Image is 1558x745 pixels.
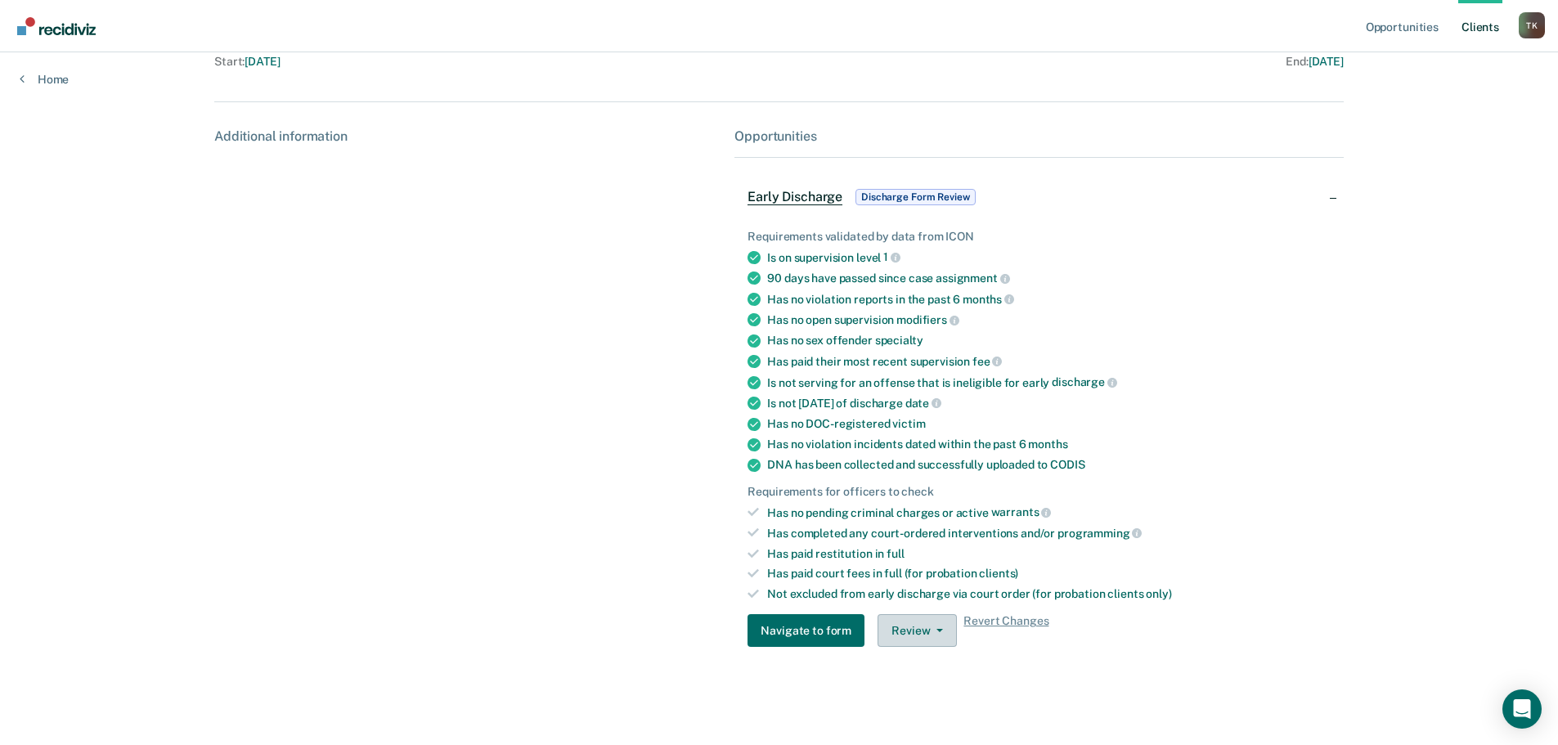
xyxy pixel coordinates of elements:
[748,230,1330,244] div: Requirements validated by data from ICON
[1519,12,1545,38] div: T K
[767,334,1330,348] div: Has no sex offender
[883,250,900,263] span: 1
[214,55,779,69] div: Start :
[767,375,1330,390] div: Is not serving for an offense that is ineligible for early
[1057,527,1142,540] span: programming
[1146,587,1171,600] span: only)
[767,458,1330,472] div: DNA has been collected and successfully uploaded to
[963,614,1048,647] span: Revert Changes
[767,567,1330,581] div: Has paid court fees in full (for probation
[734,171,1343,223] div: Early DischargeDischarge Form Review
[887,547,904,560] span: full
[767,547,1330,561] div: Has paid restitution in
[17,17,96,35] img: Recidiviz
[20,72,69,87] a: Home
[991,505,1052,518] span: warrants
[734,128,1343,144] div: Opportunities
[748,614,871,647] a: Navigate to form link
[963,293,1014,306] span: months
[767,587,1330,601] div: Not excluded from early discharge via court order (for probation clients
[767,312,1330,327] div: Has no open supervision
[786,55,1344,69] div: End :
[767,250,1330,265] div: Is on supervision level
[1519,12,1545,38] button: Profile dropdown button
[936,272,1009,285] span: assignment
[767,417,1330,431] div: Has no DOC-registered
[214,128,721,144] div: Additional information
[1052,375,1117,388] span: discharge
[767,396,1330,411] div: Is not [DATE] of discharge
[767,526,1330,541] div: Has completed any court-ordered interventions and/or
[855,189,975,205] span: Discharge Form Review
[892,417,925,430] span: victim
[245,55,280,68] span: [DATE]
[767,354,1330,369] div: Has paid their most recent supervision
[1050,458,1084,471] span: CODIS
[875,334,923,347] span: specialty
[972,355,1002,368] span: fee
[767,505,1330,520] div: Has no pending criminal charges or active
[896,313,959,326] span: modifiers
[1309,55,1344,68] span: [DATE]
[748,189,842,205] span: Early Discharge
[767,271,1330,285] div: 90 days have passed since case
[748,485,1330,499] div: Requirements for officers to check
[979,567,1018,580] span: clients)
[878,614,957,647] button: Review
[748,614,864,647] button: Navigate to form
[767,438,1330,451] div: Has no violation incidents dated within the past 6
[905,397,941,410] span: date
[767,292,1330,307] div: Has no violation reports in the past 6
[1502,689,1542,729] div: Open Intercom Messenger
[1028,438,1067,451] span: months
